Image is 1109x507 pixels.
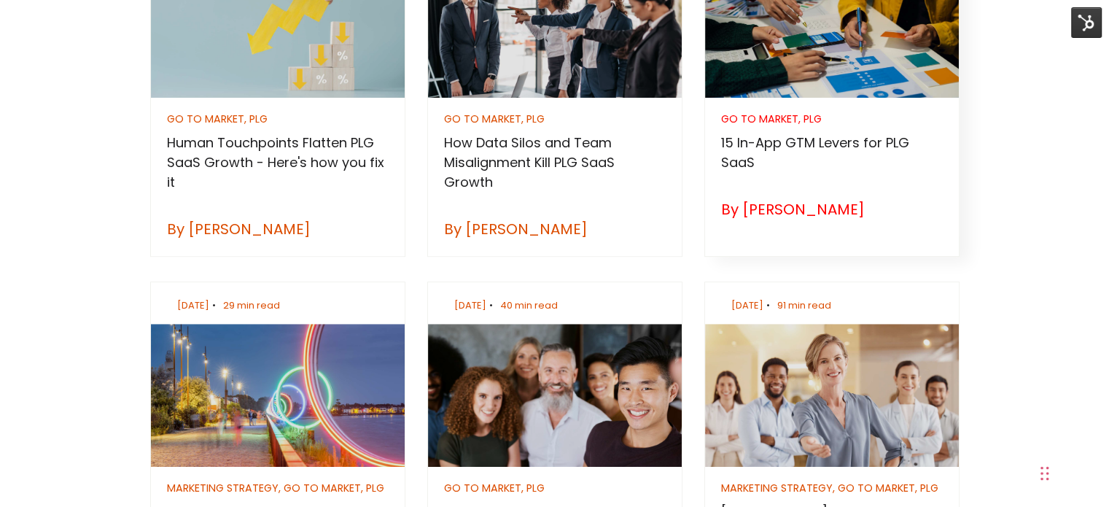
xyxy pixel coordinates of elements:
[167,218,388,240] div: By [PERSON_NAME]
[177,298,209,312] span: [DATE]
[731,298,763,312] span: [DATE]
[167,483,388,493] div: MARKETING STRATEGY, GO TO MARKET, PLG
[721,114,942,124] div: GO TO MARKET, PLG
[167,114,388,124] div: GO TO MARKET, PLG
[1036,437,1109,507] iframe: Chat Widget
[721,133,942,172] h3: 15 In-App GTM Levers for PLG SaaS
[444,483,665,493] div: GO TO MARKET, PLG
[223,298,280,312] span: 29 min read
[454,298,486,312] span: [DATE]
[167,133,388,192] h3: Human Touchpoints Flatten PLG SaaS Growth - Here's how you fix it
[1040,452,1049,495] div: Drag
[209,298,219,312] span: •
[486,298,497,312] span: •
[721,198,942,220] div: By [PERSON_NAME]
[1071,7,1102,38] img: HubSpot Tools Menu Toggle
[444,133,665,192] h3: How Data Silos and Team Misalignment Kill PLG SaaS Growth
[777,298,831,312] span: 91 min read
[721,483,942,493] div: MARKETING STRATEGY, GO TO MARKET, PLG
[444,114,665,124] div: GO TO MARKET, PLG
[444,218,665,240] div: By [PERSON_NAME]
[500,298,558,312] span: 40 min read
[763,298,774,312] span: •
